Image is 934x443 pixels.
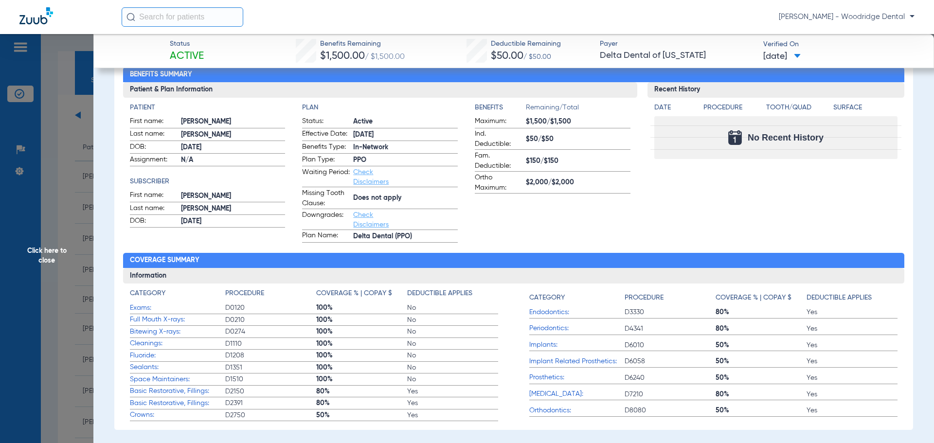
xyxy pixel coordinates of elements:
app-breakdown-title: Category [130,288,225,302]
span: [DATE] [181,142,286,153]
span: [PERSON_NAME] [181,204,286,214]
h4: Coverage % | Copay $ [716,293,791,303]
app-breakdown-title: Date [654,103,695,116]
span: 100% [316,351,407,360]
h4: Plan [302,103,458,113]
h4: Benefits [475,103,526,113]
span: D2750 [225,410,316,420]
span: First name: [130,116,178,128]
span: [DATE] [763,51,801,63]
span: No [407,327,498,337]
span: Missing Tooth Clause: [302,188,350,209]
span: No [407,363,498,372]
span: Remaining/Total [526,103,630,116]
h4: Surface [833,103,898,113]
span: 100% [316,363,407,372]
span: 100% [316,339,407,349]
app-breakdown-title: Patient [130,103,286,113]
span: D0210 [225,315,316,325]
span: Active [170,50,204,63]
span: $1,500.00 [320,51,365,61]
span: 80% [716,390,807,399]
span: 50% [316,410,407,420]
span: Active [353,117,458,127]
span: Fluoride: [130,351,225,361]
app-breakdown-title: Subscriber [130,177,286,187]
span: Effective Date: [302,129,350,141]
span: Does not apply [353,193,458,203]
span: No [407,315,498,325]
span: D0120 [225,303,316,313]
span: Yes [807,406,898,415]
span: Endodontics: [529,307,625,318]
span: Payer [600,39,755,49]
span: D6240 [625,373,716,383]
span: Basic Restorative, Fillings: [130,398,225,408]
span: No Recent History [748,133,824,142]
h4: Deductible Applies [807,293,872,303]
span: D1110 [225,339,316,349]
span: Ind. Deductible: [475,129,522,149]
h3: Patient & Plan Information [123,82,637,98]
span: Verified On [763,39,918,50]
span: Yes [807,340,898,350]
span: [DATE] [353,130,458,140]
span: $2,000/$2,000 [526,177,630,188]
span: 80% [716,324,807,334]
span: D3330 [625,307,716,317]
span: Deductible Remaining [491,39,561,49]
span: 80% [716,307,807,317]
span: No [407,303,498,313]
span: DOB: [130,216,178,228]
h4: Category [130,288,165,299]
app-breakdown-title: Procedure [703,103,763,116]
span: Yes [807,324,898,334]
h3: Information [123,268,905,284]
span: 100% [316,374,407,384]
span: [PERSON_NAME] [181,117,286,127]
span: Yes [807,307,898,317]
span: Delta Dental (PPO) [353,231,458,242]
span: 80% [316,387,407,396]
a: Check Disclaimers [353,169,389,185]
span: Cleanings: [130,338,225,349]
span: / $1,500.00 [365,53,405,61]
span: Exams: [130,303,225,313]
span: [PERSON_NAME] [181,191,286,201]
span: 100% [316,327,407,337]
span: Sealants: [130,362,225,372]
span: 80% [316,398,407,408]
span: 100% [316,315,407,325]
span: In-Network [353,142,458,153]
span: [MEDICAL_DATA]: [529,389,625,399]
span: Delta Dental of [US_STATE] [600,50,755,62]
span: Basic Restorative, Fillings: [130,386,225,396]
span: Implants: [529,340,625,350]
h4: Procedure [703,103,763,113]
img: Search Icon [126,13,135,21]
span: Plan Type: [302,155,350,166]
span: N/A [181,155,286,165]
a: Check Disclaimers [353,212,389,228]
input: Search for patients [122,7,243,27]
span: 50% [716,340,807,350]
span: D6010 [625,340,716,350]
span: Last name: [130,129,178,141]
span: [PERSON_NAME] [181,130,286,140]
app-breakdown-title: Coverage % | Copay $ [316,288,407,302]
span: Prosthetics: [529,372,625,383]
span: / $50.00 [523,53,551,60]
h3: Recent History [647,82,905,98]
span: Yes [407,387,498,396]
span: Status: [302,116,350,128]
span: Waiting Period: [302,167,350,187]
span: D0274 [225,327,316,337]
h4: Deductible Applies [407,288,472,299]
span: $150/$150 [526,156,630,166]
app-breakdown-title: Procedure [225,288,316,302]
app-breakdown-title: Deductible Applies [807,288,898,306]
app-breakdown-title: Coverage % | Copay $ [716,288,807,306]
h4: Tooth/Quad [766,103,830,113]
span: Yes [407,410,498,420]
